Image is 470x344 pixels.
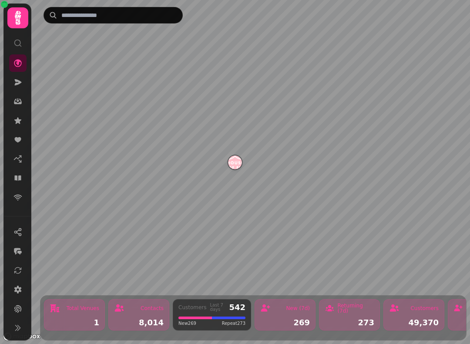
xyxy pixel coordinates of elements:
[337,303,374,314] div: Returning (7d)
[410,306,439,311] div: Customers
[228,155,242,169] button: House of Fu Manchester
[3,331,41,341] a: Mapbox logo
[210,303,226,312] div: Last 7 days
[178,305,207,310] div: Customers
[50,319,99,327] div: 1
[114,319,164,327] div: 8,014
[260,319,310,327] div: 269
[67,306,99,311] div: Total Venues
[178,320,196,327] span: New 269
[141,306,164,311] div: Contacts
[325,319,374,327] div: 273
[222,320,245,327] span: Repeat 273
[286,306,310,311] div: New (7d)
[229,304,245,311] div: 542
[389,319,439,327] div: 49,370
[228,155,242,172] div: Map marker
